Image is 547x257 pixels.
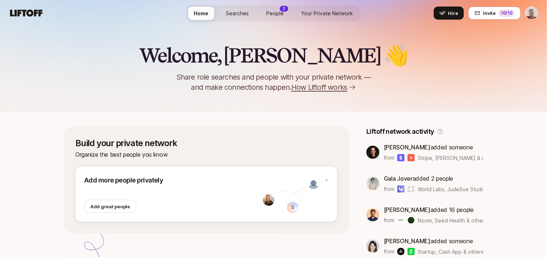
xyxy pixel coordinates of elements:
[84,175,257,185] p: Add more people privately
[448,9,458,17] span: Hire
[75,150,337,159] p: Organize the best people you know
[384,153,394,162] p: from
[397,217,405,224] img: Noom
[366,208,379,221] img: 5bed2b0a_e7df_4436_8690_b8ce18a108b4.jfif
[384,216,394,225] p: from
[220,7,255,20] a: Searches
[408,154,415,161] img: Gusto
[384,237,430,245] span: [PERSON_NAME]
[408,217,415,224] img: Seed Health
[263,194,275,206] img: 1745895960170
[499,9,515,17] div: 10 /10
[366,127,434,137] p: Liftoff network activity
[384,174,483,183] p: added 2 people
[384,247,394,256] p: from
[397,185,405,193] img: World Labs
[483,9,496,17] span: Invite
[267,9,284,17] span: People
[397,248,405,255] img: Startup
[139,44,408,66] h2: Welcome, [PERSON_NAME] 👋
[384,206,430,213] span: [PERSON_NAME]
[384,185,394,193] p: from
[188,7,215,20] a: Home
[384,205,483,214] p: added 16 people
[291,82,356,92] a: How Liftoff works
[308,177,319,189] img: 9c8pery4andzj6ohjkjp54ma2
[296,7,359,20] a: Your Private Network
[418,217,483,224] span: Noom, Seed Health & others
[408,185,415,193] img: JudeSue Studio
[384,236,483,246] p: added someone
[418,248,483,256] span: Startup, Cash App & others
[84,200,136,213] button: Add great people
[366,146,379,159] img: ACg8ocLkLr99FhTl-kK-fHkDFhetpnfS0fTAm4rmr9-oxoZ0EDUNs14=s160-c
[418,186,508,192] span: World Labs, JudeSue Studio & others
[291,82,347,92] span: How Liftoff works
[302,9,353,17] span: Your Private Network
[366,240,379,253] img: 7443b424_380f_46ee_91be_ae093b7e9b5a.jpg
[408,248,415,255] img: Cash App
[468,7,521,20] button: Invite10/10
[366,177,379,190] img: ACg8ocKhcGRvChYzWN2dihFRyxedT7mU-5ndcsMXykEoNcm4V62MVdan=s160-c
[525,7,538,20] button: Janelle Bradley
[418,154,483,162] span: Stripe, [PERSON_NAME] & others
[226,9,249,17] span: Searches
[397,154,405,161] img: Stripe
[434,7,464,20] button: Hire
[194,9,209,17] span: Home
[526,7,538,19] img: Janelle Bradley
[75,138,337,148] p: Build your private network
[261,7,290,20] a: People2
[384,142,483,152] p: added someone
[164,72,383,92] p: Share role searches and people with your private network — and make connections happen.
[384,144,430,151] span: [PERSON_NAME]
[283,6,286,11] p: 2
[384,175,413,182] span: Gala Jover
[291,205,294,210] p: S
